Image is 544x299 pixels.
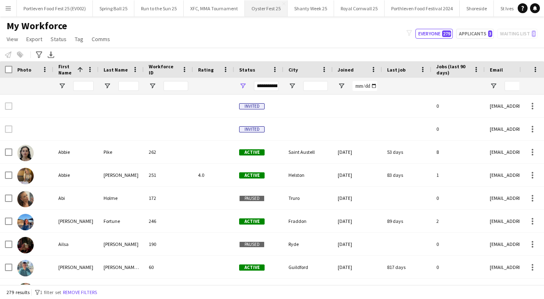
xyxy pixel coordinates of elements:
span: City [288,67,298,73]
button: Open Filter Menu [58,82,66,90]
button: XFC, MMA Tournament [184,0,245,16]
button: Open Filter Menu [104,82,111,90]
div: Ryde [284,233,333,255]
div: 0 [431,95,485,117]
app-action-btn: Advanced filters [34,50,44,60]
div: [DATE] [333,187,382,209]
div: 2 [431,210,485,232]
input: Row Selection is disabled for this row (unchecked) [5,125,12,133]
span: 279 [442,30,451,37]
input: Workforce ID Filter Input [164,81,188,91]
button: Shanty Week 25 [288,0,334,16]
div: [DATE] [333,141,382,163]
div: 0 [431,118,485,140]
a: Tag [71,34,87,44]
span: Status [51,35,67,43]
div: [PERSON_NAME] [53,210,99,232]
div: 817 days [382,256,431,278]
span: Status [239,67,255,73]
span: Last job [387,67,406,73]
div: 246 [144,210,193,232]
span: Active [239,264,265,271]
app-action-btn: Export XLSX [46,50,56,60]
div: 262 [144,141,193,163]
input: First Name Filter Input [73,81,94,91]
span: Active [239,218,265,225]
div: 0 [431,256,485,278]
img: Abi Holme [17,191,34,207]
div: 251 [144,164,193,186]
img: Abbie Pike [17,145,34,161]
div: [DATE] [333,233,382,255]
span: Photo [17,67,31,73]
div: Ailsa [53,233,99,255]
a: Comms [88,34,113,44]
div: Guildford [284,256,333,278]
span: Invited [239,126,265,132]
span: Active [239,172,265,178]
div: 8 [431,141,485,163]
span: 1 filter set [40,289,61,295]
span: Paused [239,195,265,202]
span: Paused [239,241,265,248]
span: Joined [338,67,354,73]
div: 60 [144,256,193,278]
div: 172 [144,187,193,209]
a: Status [47,34,70,44]
span: Invited [239,103,265,109]
img: Abbie Naylor [17,168,34,184]
img: Alec Lloyd-Seed [17,260,34,276]
div: Fortune [99,210,144,232]
button: Royal Cornwall 25 [334,0,385,16]
button: Applicants3 [456,29,494,39]
span: Comms [92,35,110,43]
a: View [3,34,21,44]
div: [DATE] [333,256,382,278]
div: Fraddon [284,210,333,232]
div: Saint Austell [284,141,333,163]
button: Open Filter Menu [288,82,296,90]
span: Tag [75,35,83,43]
span: Last Name [104,67,128,73]
button: Run to the Sun 25 [134,0,184,16]
button: Portleven Food Fest 25 (EV002) [17,0,93,16]
span: My Workforce [7,20,67,32]
div: Pike [99,141,144,163]
div: Abbie [53,141,99,163]
img: Ailsa Nuttall [17,237,34,253]
button: Everyone279 [415,29,453,39]
button: Open Filter Menu [149,82,156,90]
span: Export [26,35,42,43]
span: 3 [488,30,492,37]
img: Abigail Fortune [17,214,34,230]
button: Oyster Fest 25 [245,0,288,16]
div: Truro [284,187,333,209]
div: Abi [53,187,99,209]
span: Active [239,149,265,155]
input: Last Name Filter Input [118,81,139,91]
div: [DATE] [333,164,382,186]
span: Workforce ID [149,63,178,76]
div: 190 [144,233,193,255]
div: 4.0 [193,164,234,186]
button: Porthleven Food Festival 2024 [385,0,460,16]
button: Open Filter Menu [338,82,345,90]
div: 0 [431,187,485,209]
span: View [7,35,18,43]
button: Spring Ball 25 [93,0,134,16]
button: Open Filter Menu [239,82,247,90]
div: 1 [431,164,485,186]
span: First Name [58,63,74,76]
span: Rating [198,67,214,73]
button: Shoreside [460,0,494,16]
span: Jobs (last 90 days) [436,63,470,76]
div: 53 days [382,141,431,163]
span: Email [490,67,503,73]
a: Export [23,34,46,44]
div: 89 days [382,210,431,232]
input: Joined Filter Input [353,81,377,91]
button: Open Filter Menu [490,82,497,90]
div: Abbie [53,164,99,186]
input: City Filter Input [303,81,328,91]
div: [PERSON_NAME] [99,164,144,186]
